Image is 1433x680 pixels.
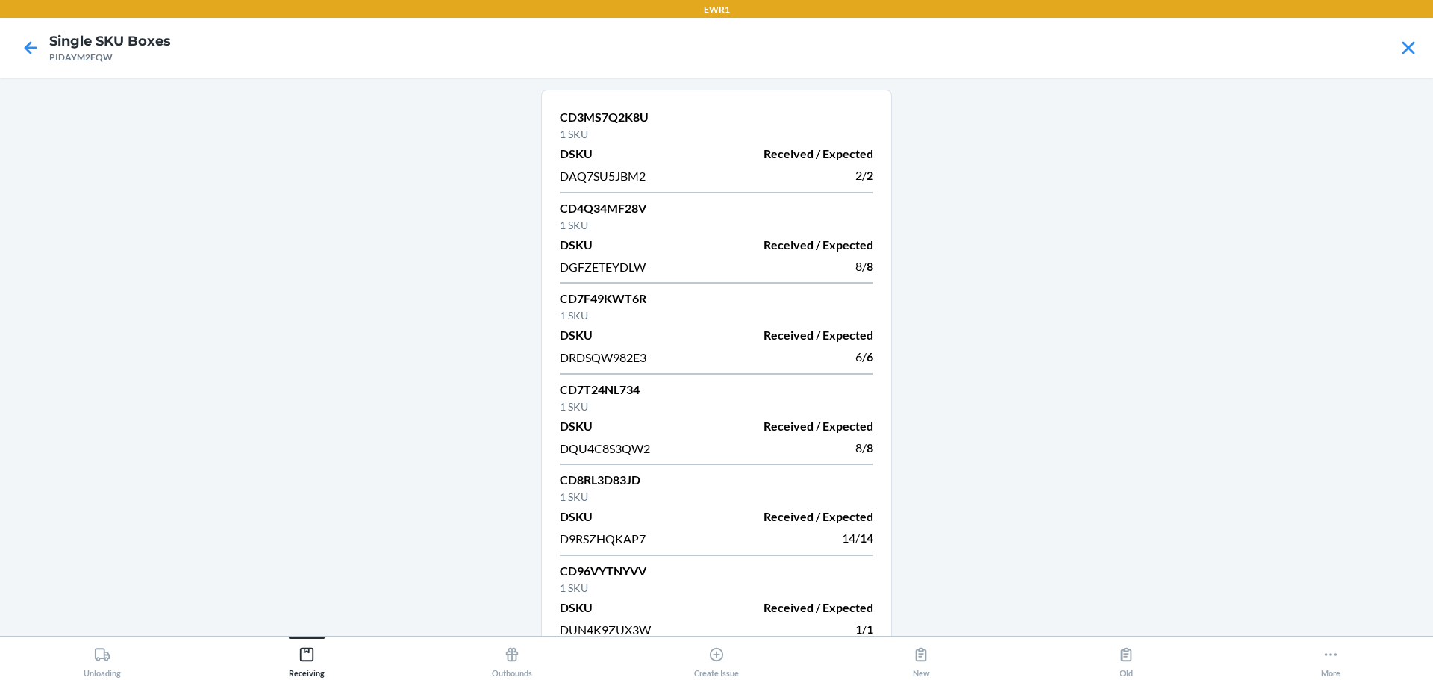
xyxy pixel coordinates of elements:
div: Create Issue [694,640,739,678]
p: CD96VYTNYVV [560,562,873,580]
span: 8 [855,440,862,455]
button: Old [1023,637,1228,678]
p: DSKU [560,236,708,254]
span: D9RSZHQKAP7 [560,531,646,546]
p: Received / Expected [725,417,873,435]
p: 1 SKU [560,126,873,142]
p: Received / Expected [725,236,873,254]
span: / [862,168,867,182]
div: Old [1118,640,1134,678]
button: Outbounds [410,637,614,678]
p: 1 SKU [560,489,873,505]
button: Receiving [205,637,409,678]
p: DSKU [560,417,708,435]
span: DRDSQW982E3 [560,350,646,364]
p: 1 SKU [560,308,873,323]
p: CD7F49KWT6R [560,290,873,308]
p: Received / Expected [725,145,873,163]
span: / [855,531,860,545]
p: Received / Expected [725,326,873,344]
span: DUN4K9ZUX3W [560,623,651,637]
div: Unloading [84,640,121,678]
span: / [862,349,867,364]
span: 6 [855,349,862,364]
span: 14 [860,531,873,545]
div: New [913,640,930,678]
span: 2 [855,168,862,182]
h4: Single SKU Boxes [49,31,171,51]
span: 6 [867,349,873,364]
div: Outbounds [492,640,532,678]
span: DGFZETEYDLW [560,260,646,274]
p: 1 SKU [560,399,873,414]
button: New [819,637,1023,678]
span: 14 [842,531,855,545]
p: DSKU [560,599,708,617]
span: 1 [867,622,873,636]
p: EWR1 [704,3,730,16]
span: / [862,440,867,455]
div: PIDAYM2FQW [49,51,171,64]
span: / [862,259,867,273]
p: CD7T24NL734 [560,381,873,399]
p: 1 SKU [560,217,873,233]
span: 8 [867,440,873,455]
div: More [1321,640,1340,678]
div: Receiving [289,640,325,678]
span: 8 [855,259,862,273]
span: DAQ7SU5JBM2 [560,169,646,183]
p: CD8RL3D83JD [560,471,873,489]
p: Received / Expected [725,599,873,617]
p: CD4Q34MF28V [560,199,873,217]
span: 1 [855,622,862,636]
span: DQU4C8S3QW2 [560,441,650,455]
p: Received / Expected [725,508,873,525]
p: DSKU [560,145,708,163]
span: 2 [867,168,873,182]
p: CD3MS7Q2K8U [560,108,873,126]
button: Create Issue [614,637,819,678]
p: DSKU [560,326,708,344]
span: / [862,622,867,636]
p: 1 SKU [560,580,873,596]
p: DSKU [560,508,708,525]
span: 8 [867,259,873,273]
button: More [1228,637,1433,678]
